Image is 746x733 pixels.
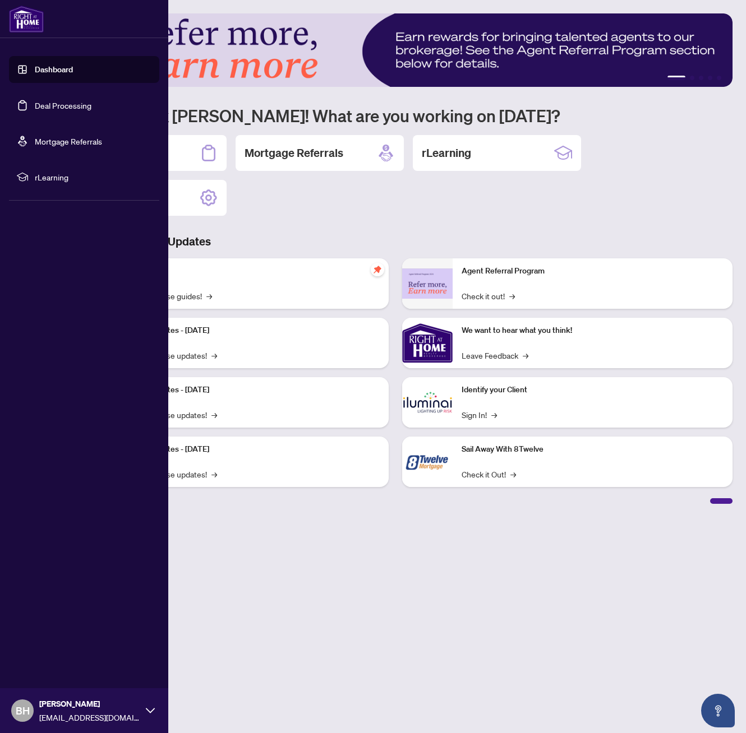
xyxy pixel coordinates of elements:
a: Leave Feedback→ [462,349,528,361]
span: → [211,409,217,421]
p: Identify your Client [462,384,724,396]
img: Identify your Client [402,377,453,428]
h3: Brokerage & Industry Updates [58,234,733,249]
p: Sail Away With 8Twelve [462,443,724,456]
button: 2 [690,76,694,80]
img: Agent Referral Program [402,268,453,299]
button: 1 [667,76,685,80]
a: Check it Out!→ [462,468,516,480]
p: Platform Updates - [DATE] [118,324,380,337]
p: We want to hear what you think! [462,324,724,337]
a: Dashboard [35,64,73,75]
span: → [510,468,516,480]
img: Slide 0 [58,13,733,87]
span: → [491,409,497,421]
img: Sail Away With 8Twelve [402,437,453,487]
a: Deal Processing [35,100,91,110]
span: → [211,468,217,480]
span: → [509,290,515,302]
span: → [523,349,528,361]
a: Check it out!→ [462,290,515,302]
button: 4 [708,76,712,80]
button: Open asap [701,694,735,727]
a: Mortgage Referrals [35,136,102,146]
p: Agent Referral Program [462,265,724,277]
span: [EMAIL_ADDRESS][DOMAIN_NAME] [39,711,140,723]
span: BH [16,703,30,718]
span: pushpin [371,263,384,276]
h1: Welcome back [PERSON_NAME]! What are you working on [DATE]? [58,105,733,126]
h2: rLearning [422,145,471,161]
span: rLearning [35,171,151,183]
h2: Mortgage Referrals [245,145,343,161]
span: [PERSON_NAME] [39,698,140,710]
button: 3 [699,76,703,80]
p: Platform Updates - [DATE] [118,443,380,456]
span: → [206,290,212,302]
p: Self-Help [118,265,380,277]
img: logo [9,6,44,33]
span: → [211,349,217,361]
img: We want to hear what you think! [402,318,453,368]
a: Sign In!→ [462,409,497,421]
button: 5 [717,76,721,80]
p: Platform Updates - [DATE] [118,384,380,396]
